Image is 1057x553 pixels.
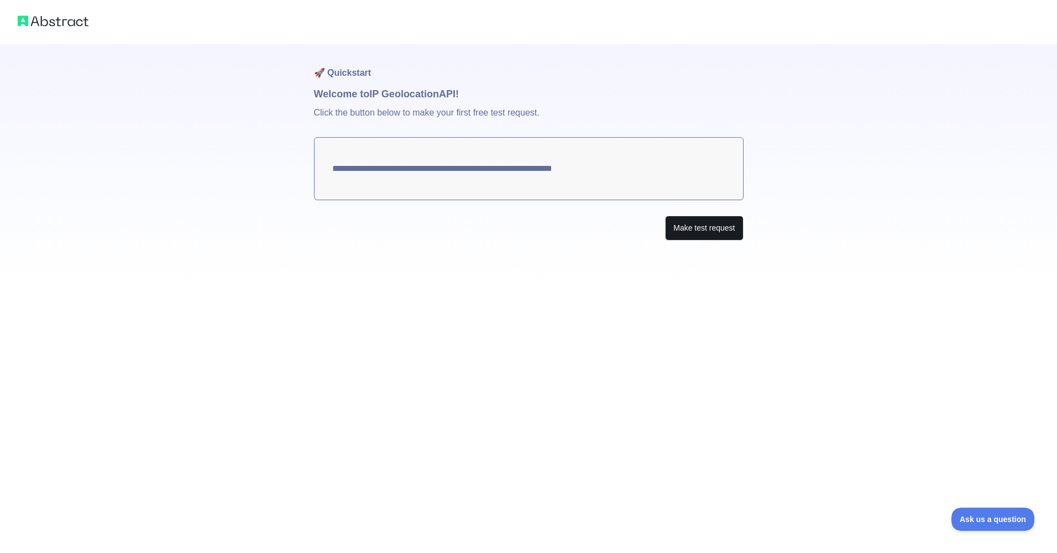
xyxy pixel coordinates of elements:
button: Make test request [665,216,743,241]
img: Abstract logo [18,13,88,29]
h1: Welcome to IP Geolocation API! [314,86,744,102]
h1: 🚀 Quickstart [314,44,744,86]
p: Click the button below to make your first free test request. [314,102,744,137]
iframe: Toggle Customer Support [951,508,1035,531]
